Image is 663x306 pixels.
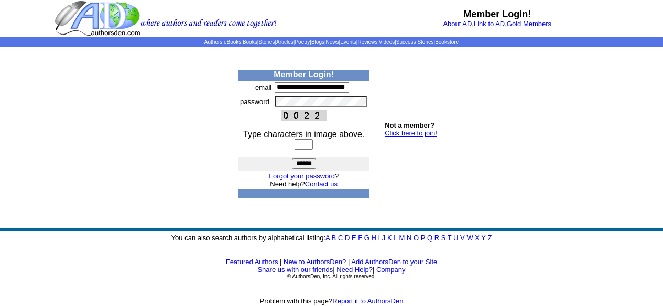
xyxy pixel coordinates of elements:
a: K [387,234,392,242]
a: X [475,234,480,242]
a: Authors [204,39,222,45]
a: Success Stories [396,39,434,45]
a: Contact us [305,180,338,188]
font: email [255,84,271,92]
a: Forgot your password [269,172,335,180]
a: About AD [443,20,472,28]
b: Member Login! [463,9,531,19]
a: V [460,234,465,242]
a: R [434,234,439,242]
a: D [345,234,350,242]
a: W [466,234,473,242]
a: G [364,234,369,242]
a: Bookstore [435,39,459,45]
a: Z [487,234,492,242]
a: Reviews [357,39,377,45]
a: Blogs [311,39,324,45]
a: M [399,234,405,242]
img: This Is CAPTCHA Image [281,110,327,121]
font: | [333,266,334,274]
a: Q [427,234,432,242]
a: Gold Members [507,20,551,28]
a: Articles [276,39,294,45]
a: Share us with our friends [257,266,333,274]
a: O [414,234,419,242]
font: password [240,98,269,106]
a: S [441,234,446,242]
a: News [326,39,339,45]
a: L [394,234,397,242]
font: | [280,258,281,266]
a: Need Help? [336,266,373,274]
a: Books [243,39,257,45]
a: U [453,234,458,242]
font: | [348,258,350,266]
font: Need help? [270,180,338,188]
a: C [338,234,343,242]
a: Y [481,234,485,242]
span: | | | | | | | | | | | | [204,39,459,45]
font: ? [269,172,339,180]
font: Problem with this page? [260,297,404,305]
a: Videos [379,39,395,45]
a: Poetry [295,39,310,45]
a: T [448,234,452,242]
a: E [352,234,356,242]
font: , , [443,20,551,28]
font: You can also search authors by alphabetical listing: [171,234,492,242]
a: Add AuthorsDen to your Site [351,258,437,266]
a: I [378,234,381,242]
a: H [372,234,376,242]
font: | [373,266,406,274]
a: eBooks [224,39,241,45]
a: F [358,234,362,242]
a: P [421,234,425,242]
font: © AuthorsDen, Inc. All rights reserved. [287,274,376,279]
a: Company [376,266,406,274]
b: Member Login! [274,70,334,79]
a: B [332,234,336,242]
font: Type characters in image above. [243,130,364,139]
a: Stories [258,39,275,45]
a: Featured Authors [226,258,278,266]
a: N [407,234,411,242]
a: Events [340,39,356,45]
a: A [325,234,330,242]
a: New to AuthorsDen? [284,258,346,266]
a: Click here to join! [385,129,437,137]
b: Not a member? [385,121,434,129]
a: J [382,234,386,242]
a: Link to AD [474,20,505,28]
a: Report it to AuthorsDen [332,297,403,305]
